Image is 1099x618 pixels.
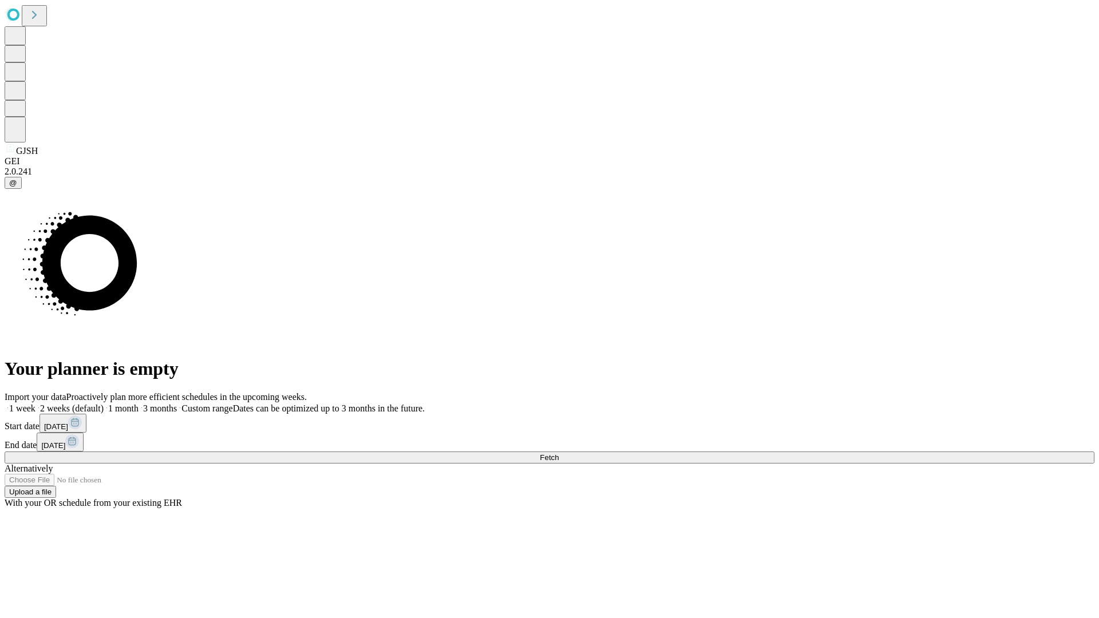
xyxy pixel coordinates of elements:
button: [DATE] [39,414,86,433]
button: [DATE] [37,433,84,451]
span: 2 weeks (default) [40,403,104,413]
div: Start date [5,414,1094,433]
span: With your OR schedule from your existing EHR [5,498,182,508]
div: GEI [5,156,1094,167]
button: @ [5,177,22,189]
span: [DATE] [41,441,65,450]
div: End date [5,433,1094,451]
span: Proactively plan more efficient schedules in the upcoming weeks. [66,392,307,402]
span: Dates can be optimized up to 3 months in the future. [233,403,425,413]
span: [DATE] [44,422,68,431]
h1: Your planner is empty [5,358,1094,379]
span: Import your data [5,392,66,402]
span: Fetch [540,453,559,462]
span: 1 week [9,403,35,413]
span: Custom range [181,403,232,413]
span: GJSH [16,146,38,156]
span: @ [9,179,17,187]
span: 3 months [143,403,177,413]
span: 1 month [108,403,139,413]
div: 2.0.241 [5,167,1094,177]
span: Alternatively [5,463,53,473]
button: Fetch [5,451,1094,463]
button: Upload a file [5,486,56,498]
